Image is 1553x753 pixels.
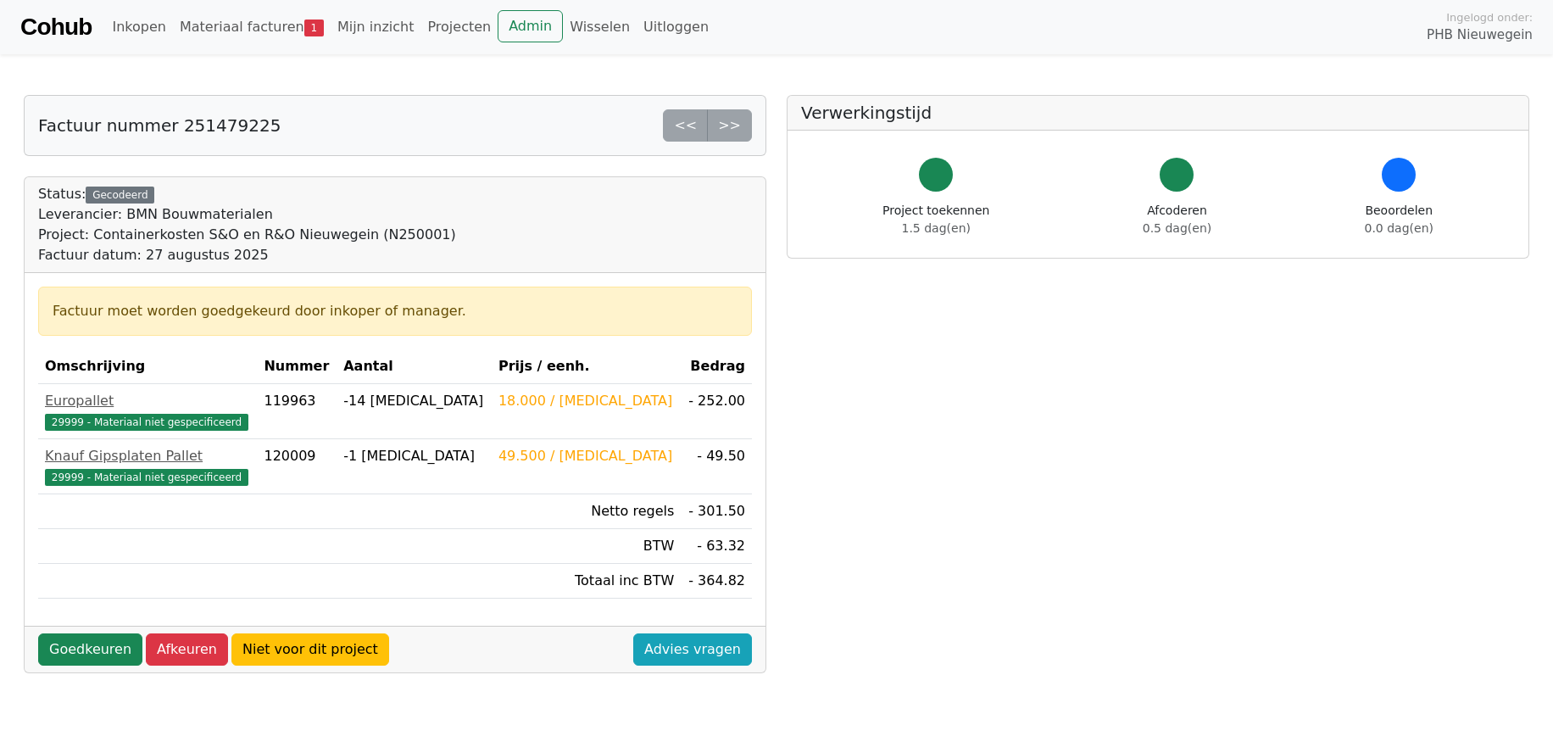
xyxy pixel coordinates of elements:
div: 18.000 / [MEDICAL_DATA] [498,391,674,411]
div: -14 [MEDICAL_DATA] [343,391,485,411]
h5: Factuur nummer 251479225 [38,115,281,136]
td: - 301.50 [681,494,752,529]
h5: Verwerkingstijd [801,103,1515,123]
span: 0.0 dag(en) [1365,221,1433,235]
span: 0.5 dag(en) [1143,221,1211,235]
span: 29999 - Materiaal niet gespecificeerd [45,469,248,486]
div: Project toekennen [882,202,989,237]
div: Leverancier: BMN Bouwmaterialen [38,204,456,225]
td: - 49.50 [681,439,752,494]
a: Projecten [420,10,498,44]
div: Europallet [45,391,250,411]
div: Knauf Gipsplaten Pallet [45,446,250,466]
a: Mijn inzicht [331,10,421,44]
th: Omschrijving [38,349,257,384]
span: 29999 - Materiaal niet gespecificeerd [45,414,248,431]
th: Bedrag [681,349,752,384]
th: Aantal [337,349,492,384]
div: Project: Containerkosten S&O en R&O Nieuwegein (N250001) [38,225,456,245]
a: Niet voor dit project [231,633,389,666]
div: Factuur datum: 27 augustus 2025 [38,245,456,265]
a: Admin [498,10,563,42]
a: Uitloggen [637,10,715,44]
div: -1 [MEDICAL_DATA] [343,446,485,466]
a: Advies vragen [633,633,752,666]
span: PHB Nieuwegein [1427,25,1533,45]
td: - 252.00 [681,384,752,439]
td: BTW [492,529,681,564]
a: Cohub [20,7,92,47]
th: Nummer [257,349,337,384]
span: 1 [304,20,324,36]
div: Gecodeerd [86,187,154,204]
a: Europallet29999 - Materiaal niet gespecificeerd [45,391,250,432]
td: - 364.82 [681,564,752,599]
td: - 63.32 [681,529,752,564]
span: Ingelogd onder: [1446,9,1533,25]
a: Wisselen [563,10,637,44]
a: Materiaal facturen1 [173,10,331,44]
div: Afcoderen [1143,202,1211,237]
td: Netto regels [492,494,681,529]
td: 120009 [257,439,337,494]
div: 49.500 / [MEDICAL_DATA] [498,446,674,466]
a: Knauf Gipsplaten Pallet29999 - Materiaal niet gespecificeerd [45,446,250,487]
div: Status: [38,184,456,265]
a: Afkeuren [146,633,228,666]
div: Factuur moet worden goedgekeurd door inkoper of manager. [53,301,738,321]
th: Prijs / eenh. [492,349,681,384]
a: Inkopen [105,10,172,44]
div: Beoordelen [1365,202,1433,237]
td: Totaal inc BTW [492,564,681,599]
td: 119963 [257,384,337,439]
span: 1.5 dag(en) [902,221,971,235]
a: Goedkeuren [38,633,142,666]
